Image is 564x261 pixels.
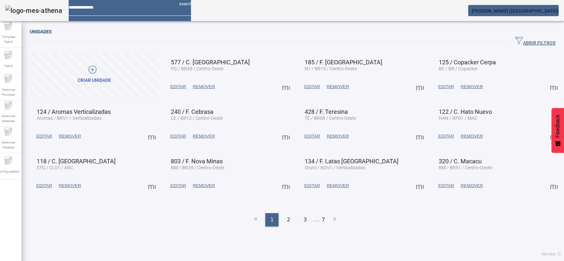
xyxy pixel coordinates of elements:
[435,81,458,93] button: EDITAR
[305,165,365,170] span: Oruro / BOV1 / Verticalizadas
[146,180,158,192] button: Mais
[439,165,492,170] span: BM / BR51 / Centro-Oeste
[439,158,482,165] span: 320 / C. Macacu
[555,114,561,138] span: Feedback
[280,130,292,142] button: Mais
[146,130,158,142] button: Mais
[323,130,352,142] button: REMOVER
[171,108,213,115] span: 240 / F. Cebrasa
[472,8,559,14] span: [PERSON_NAME] ([GEOGRAPHIC_DATA])
[439,115,477,121] span: HAN / RP01 / MAZ
[280,180,292,192] button: Mais
[30,29,52,34] span: Unidades
[189,180,218,192] button: REMOVER
[193,133,215,140] span: REMOVER
[314,213,320,226] li: ...
[304,182,320,189] span: EDITAR
[5,5,62,16] img: logo-mes-athena
[327,83,349,90] span: REMOVER
[305,158,398,165] span: 134 / F. Latas [GEOGRAPHIC_DATA]
[36,182,52,189] span: EDITAR
[414,81,426,93] button: Mais
[287,216,290,224] span: 2
[189,130,218,142] button: REMOVER
[439,108,492,115] span: 122 / C. Hato Nuevo
[170,182,186,189] span: EDITAR
[414,130,426,142] button: Mais
[327,182,349,189] span: REMOVER
[304,83,320,90] span: EDITAR
[435,180,458,192] button: EDITAR
[304,133,320,140] span: EDITAR
[189,81,218,93] button: REMOVER
[171,66,223,71] span: PG / BR45 / Centro-Oeste
[171,115,223,121] span: CE / BR12 / Centro-Oeste
[461,83,483,90] span: REMOVER
[438,83,454,90] span: EDITAR
[548,81,560,93] button: Mais
[304,216,307,224] span: 3
[305,115,356,121] span: TE / BR08 / Centro-Oeste
[301,180,323,192] button: EDITAR
[167,180,190,192] button: EDITAR
[548,130,560,142] button: Mais
[2,61,14,70] span: Fabril
[37,158,116,165] span: 118 / C. [GEOGRAPHIC_DATA]
[59,133,81,140] span: REMOVER
[461,133,483,140] span: REMOVER
[167,81,190,93] button: EDITAR
[461,182,483,189] span: REMOVER
[78,77,111,84] div: Criar unidade
[305,108,348,115] span: 428 / F. Teresina
[56,180,84,192] button: REMOVER
[193,182,215,189] span: REMOVER
[438,182,454,189] span: EDITAR
[439,66,478,71] span: BE / BR / Copacker
[548,180,560,192] button: Mais
[542,252,561,256] span: Versão: ()
[305,66,357,71] span: N1 / BR19 / Centro-Oeste
[171,158,223,165] span: 803 / F. Nova Minas
[457,130,486,142] button: REMOVER
[59,182,81,189] span: REMOVER
[438,133,454,140] span: EDITAR
[322,213,325,226] li: 7
[36,133,52,140] span: EDITAR
[33,180,56,192] button: EDITAR
[439,59,496,66] span: 125 / Copacker Cerpa
[167,130,190,142] button: EDITAR
[37,108,111,115] span: 124 / Aromas Verticalizadas
[30,52,159,97] button: Criar unidade
[301,81,323,93] button: EDITAR
[37,115,101,121] span: Aromas / BRV1 / Verticalizadas
[171,59,250,66] span: 577 / C. [GEOGRAPHIC_DATA]
[170,133,186,140] span: EDITAR
[323,81,352,93] button: REMOVER
[301,130,323,142] button: EDITAR
[171,165,224,170] span: NM / BR29 / Centro-Oeste
[414,180,426,192] button: Mais
[280,81,292,93] button: Mais
[37,165,73,170] span: STG / CL01 / ABC
[56,130,84,142] button: REMOVER
[323,180,352,192] button: REMOVER
[33,130,56,142] button: EDITAR
[170,83,186,90] span: EDITAR
[457,180,486,192] button: REMOVER
[457,81,486,93] button: REMOVER
[551,108,564,153] button: Feedback - Mostrar pesquisa
[327,133,349,140] span: REMOVER
[515,37,555,47] span: ABRIR FILTROS
[193,83,215,90] span: REMOVER
[305,59,382,66] span: 185 / F. [GEOGRAPHIC_DATA]
[435,130,458,142] button: EDITAR
[510,36,561,48] button: ABRIR FILTROS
